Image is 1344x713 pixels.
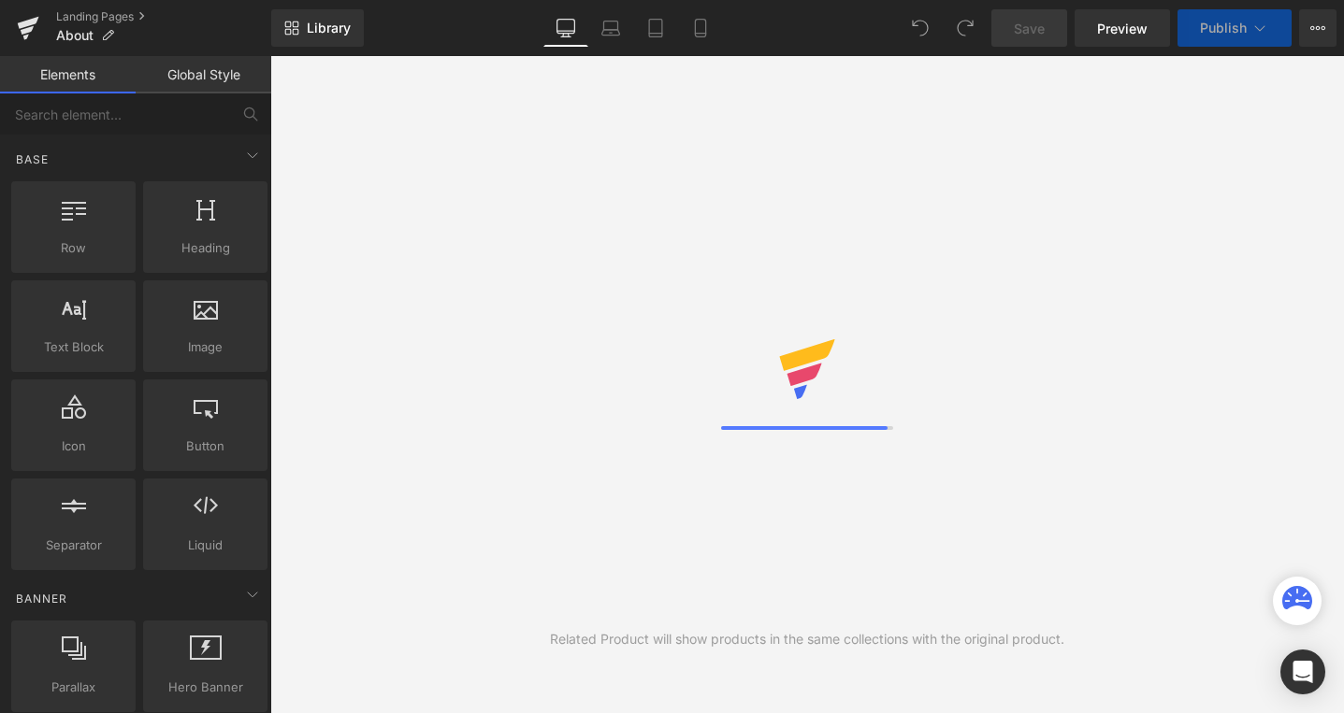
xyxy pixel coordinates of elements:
[17,337,130,357] span: Text Block
[307,20,351,36] span: Library
[1178,9,1292,47] button: Publish
[678,9,723,47] a: Mobile
[902,9,939,47] button: Undo
[149,337,262,357] span: Image
[1014,19,1045,38] span: Save
[14,150,51,168] span: Base
[271,9,364,47] a: New Library
[17,535,130,555] span: Separator
[14,590,69,607] span: Banner
[17,436,130,456] span: Icon
[136,56,271,93] a: Global Style
[947,9,984,47] button: Redo
[588,9,633,47] a: Laptop
[1075,9,1170,47] a: Preview
[17,238,130,258] span: Row
[17,677,130,697] span: Parallax
[1097,19,1148,38] span: Preview
[1280,649,1325,694] div: Open Intercom Messenger
[56,9,271,24] a: Landing Pages
[1299,9,1337,47] button: More
[149,677,262,697] span: Hero Banner
[543,9,588,47] a: Desktop
[149,238,262,258] span: Heading
[149,436,262,456] span: Button
[633,9,678,47] a: Tablet
[149,535,262,555] span: Liquid
[1200,21,1247,36] span: Publish
[550,629,1064,649] div: Related Product will show products in the same collections with the original product.
[56,28,94,43] span: About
